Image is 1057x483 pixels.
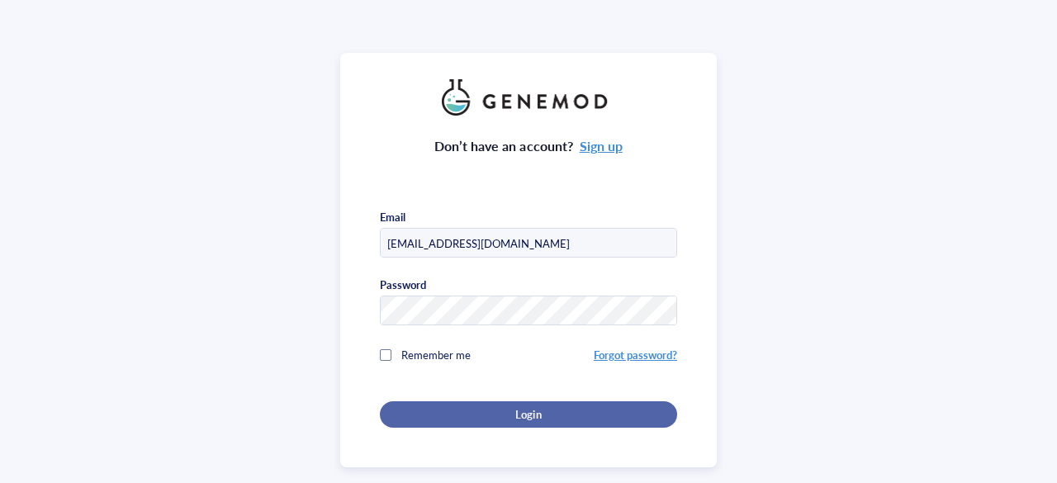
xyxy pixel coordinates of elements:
div: Don’t have an account? [434,135,623,157]
div: Password [380,277,426,292]
div: Email [380,210,405,225]
span: Remember me [401,347,471,362]
a: Forgot password? [594,347,677,362]
a: Sign up [580,136,623,155]
img: genemod_logo_light-BcqUzbGq.png [442,79,615,116]
button: Login [380,401,677,428]
span: Login [515,407,541,422]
